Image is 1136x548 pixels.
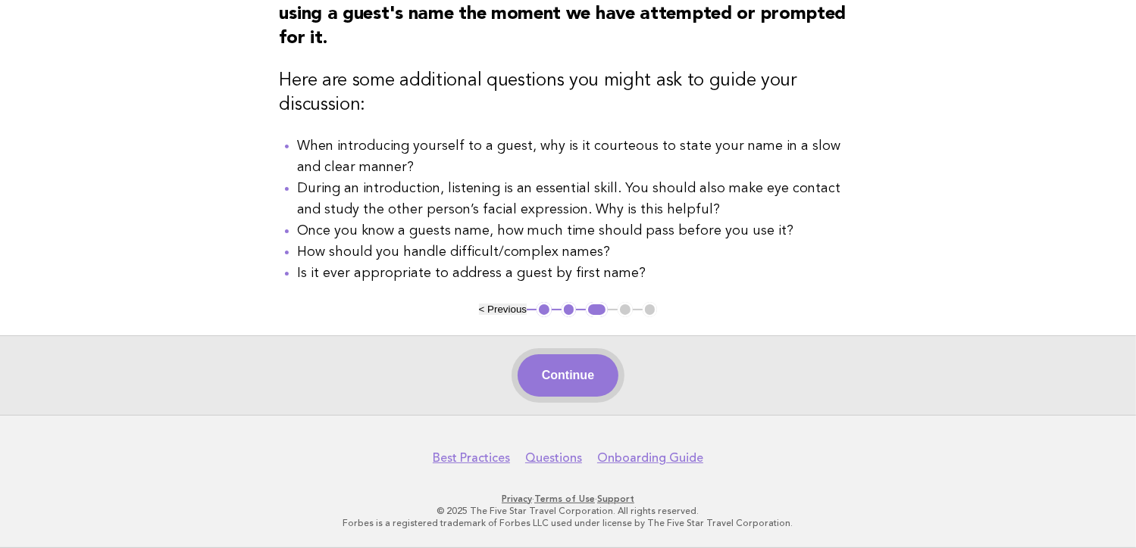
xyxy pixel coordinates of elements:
[280,69,857,117] h3: Here are some additional questions you might ask to guide your discussion:
[298,263,857,284] li: Is it ever appropriate to address a guest by first name?
[433,450,510,465] a: Best Practices
[298,135,857,178] li: When introducing yourself to a guest, why is it courteous to state your name in a slow and clear ...
[298,178,857,220] li: During an introduction, listening is an essential skill. You should also make eye contact and stu...
[562,302,577,317] button: 2
[537,302,552,317] button: 1
[525,450,582,465] a: Questions
[105,517,1032,529] p: Forbes is a registered trademark of Forbes LLC used under license by The Five Star Travel Corpora...
[105,493,1032,505] p: · ·
[586,302,608,317] button: 3
[597,450,703,465] a: Onboarding Guide
[534,494,595,504] a: Terms of Use
[105,505,1032,517] p: © 2025 The Five Star Travel Corporation. All rights reserved.
[298,241,857,263] li: How should you handle difficult/complex names?
[597,494,634,504] a: Support
[479,304,527,315] button: < Previous
[298,220,857,241] li: Once you know a guests name, how much time should pass before you use it?
[518,354,618,397] button: Continue
[502,494,532,504] a: Privacy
